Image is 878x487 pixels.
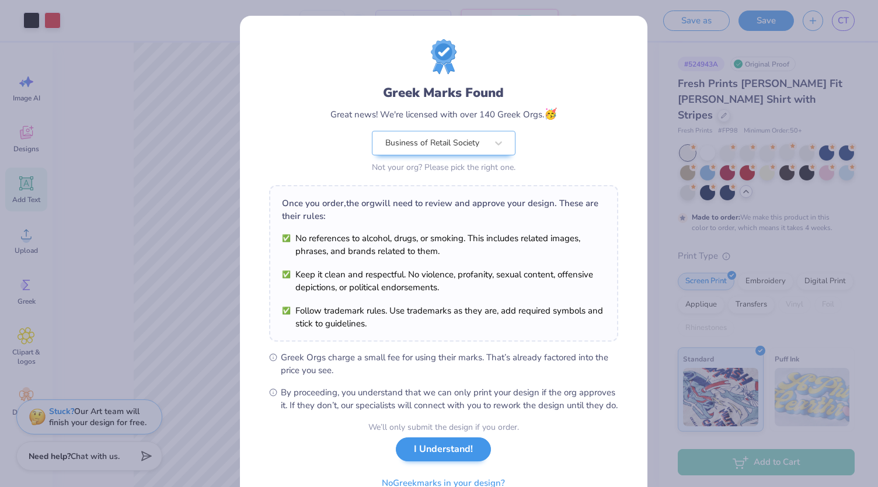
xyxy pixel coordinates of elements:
div: We’ll only submit the design if you order. [368,421,519,433]
li: Follow trademark rules. Use trademarks as they are, add required symbols and stick to guidelines. [282,304,605,330]
div: Once you order, the org will need to review and approve your design. These are their rules: [282,197,605,222]
li: Keep it clean and respectful. No violence, profanity, sexual content, offensive depictions, or po... [282,268,605,294]
span: 🥳 [544,107,557,121]
li: No references to alcohol, drugs, or smoking. This includes related images, phrases, and brands re... [282,232,605,258]
span: Greek Orgs charge a small fee for using their marks. That’s already factored into the price you see. [281,351,618,377]
img: License badge [431,39,457,74]
div: Greek Marks Found [383,84,504,102]
button: I Understand! [396,437,491,461]
span: By proceeding, you understand that we can only print your design if the org approves it. If they ... [281,386,618,412]
div: Not your org? Please pick the right one. [372,161,515,173]
div: Great news! We're licensed with over 140 Greek Orgs. [330,106,557,122]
